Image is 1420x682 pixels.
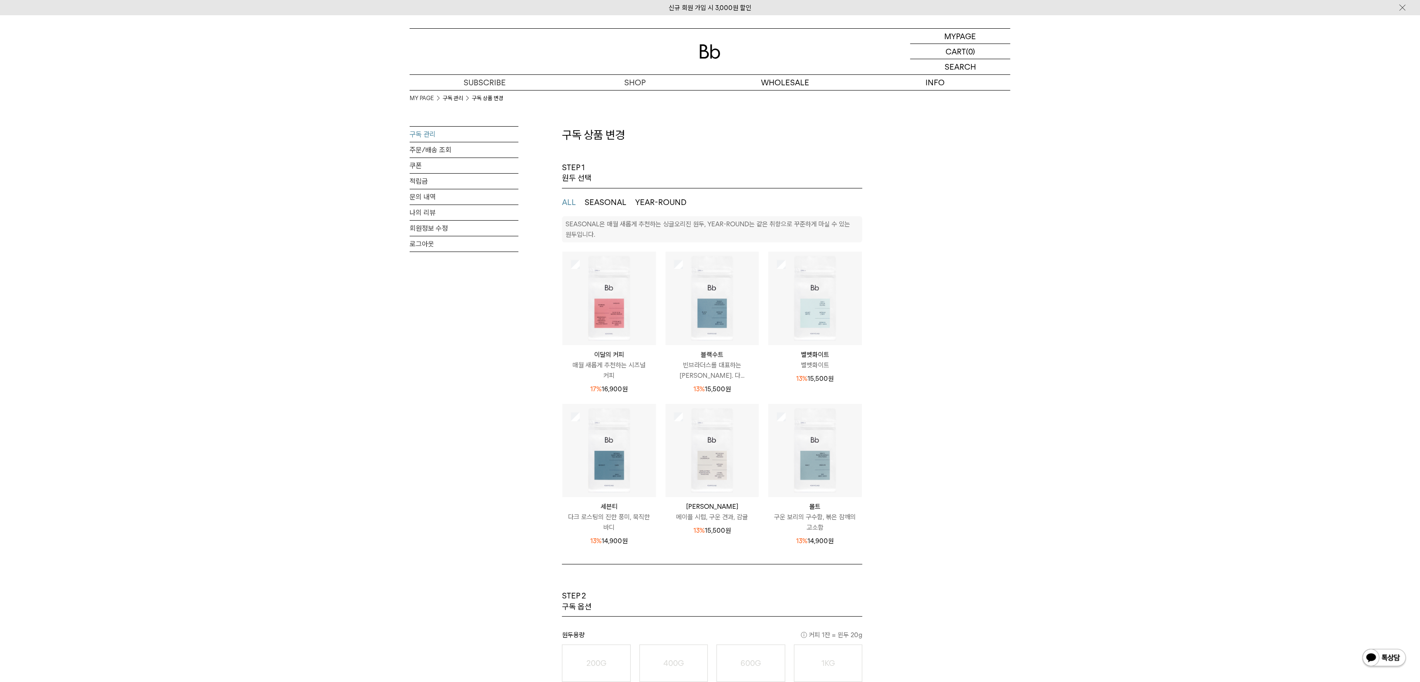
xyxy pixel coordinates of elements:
[410,189,518,205] a: 문의 내역
[585,197,626,208] button: SEASONAL
[693,525,731,536] p: 15,500
[1362,648,1407,669] img: 카카오톡 채널 1:1 채팅 버튼
[710,75,860,90] p: WHOLESALE
[562,512,656,533] p: 다크 로스팅의 진한 풍미, 묵직한 바디
[635,197,686,208] button: YEAR-ROUND
[472,94,503,103] li: 구독 상품 변경
[860,75,1010,90] p: INFO
[740,658,761,668] o: 600G
[666,349,759,360] p: 블랙수트
[768,501,862,512] p: 몰트
[828,537,834,545] span: 원
[586,658,606,668] o: 200G
[410,142,518,158] a: 주문/배송 조회
[622,385,628,393] span: 원
[945,29,976,44] p: MYPAGE
[410,158,518,173] a: 쿠폰
[768,512,862,533] p: 구운 보리의 구수함, 볶은 참깨의 고소함
[562,630,862,645] p: 원두용량
[590,537,602,545] span: 13%
[590,385,602,393] span: 17%
[666,360,759,381] p: 빈브라더스를 대표하는 [PERSON_NAME]. 다...
[666,512,759,522] p: 메이플 시럽, 구운 견과, 감귤
[725,527,731,534] span: 원
[797,536,834,546] p: 14,900
[410,75,560,90] a: SUBSCRIBE
[410,127,518,142] a: 구독 관리
[410,205,518,220] a: 나의 리뷰
[410,221,518,236] a: 회원정보 수정
[562,197,576,208] button: ALL
[590,536,628,546] p: 14,900
[768,360,862,370] p: 벨벳화이트
[794,645,863,682] button: 1KG
[562,162,592,184] p: STEP 1 원두 선택
[443,94,472,103] li: 구독 관리
[562,129,862,141] h3: 구독 상품 변경
[797,375,808,383] span: 13%
[945,59,976,74] p: SEARCH
[717,645,785,682] button: 600G
[797,373,834,384] p: 15,500
[693,385,705,393] span: 13%
[801,630,862,640] span: 커피 1잔 = 윈두 20g
[639,645,708,682] button: 400G
[565,220,850,239] p: SEASONAL은 매월 새롭게 추천하는 싱글오리진 원두, YEAR-ROUND는 같은 취향으로 꾸준하게 마실 수 있는 원두입니다.
[590,384,628,394] p: 16,900
[560,75,710,90] a: SHOP
[562,645,631,682] button: 200G
[700,44,720,59] img: 로고
[693,384,731,394] p: 15,500
[666,252,759,345] img: 상품이미지
[821,658,835,668] o: 1KG
[562,360,656,381] p: 매월 새롭게 추천하는 시즈널 커피
[410,94,434,103] a: MY PAGE
[666,501,759,512] p: [PERSON_NAME]
[410,236,518,252] a: 로그아웃
[562,501,656,512] p: 세븐티
[562,252,656,345] img: 상품이미지
[562,591,592,612] p: STEP 2 구독 옵션
[946,44,966,59] p: CART
[693,527,705,534] span: 13%
[768,349,862,360] p: 벨벳화이트
[663,658,684,668] o: 400G
[562,349,656,360] p: 이달의 커피
[666,404,759,497] img: 상품이미지
[910,29,1010,44] a: MYPAGE
[828,375,834,383] span: 원
[797,537,808,545] span: 13%
[725,385,731,393] span: 원
[910,44,1010,59] a: CART (0)
[966,44,975,59] p: (0)
[622,537,628,545] span: 원
[768,252,862,345] img: 상품이미지
[669,4,751,12] a: 신규 회원 가입 시 3,000원 할인
[410,174,518,189] a: 적립금
[562,404,656,497] img: 상품이미지
[768,404,862,497] img: 상품이미지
